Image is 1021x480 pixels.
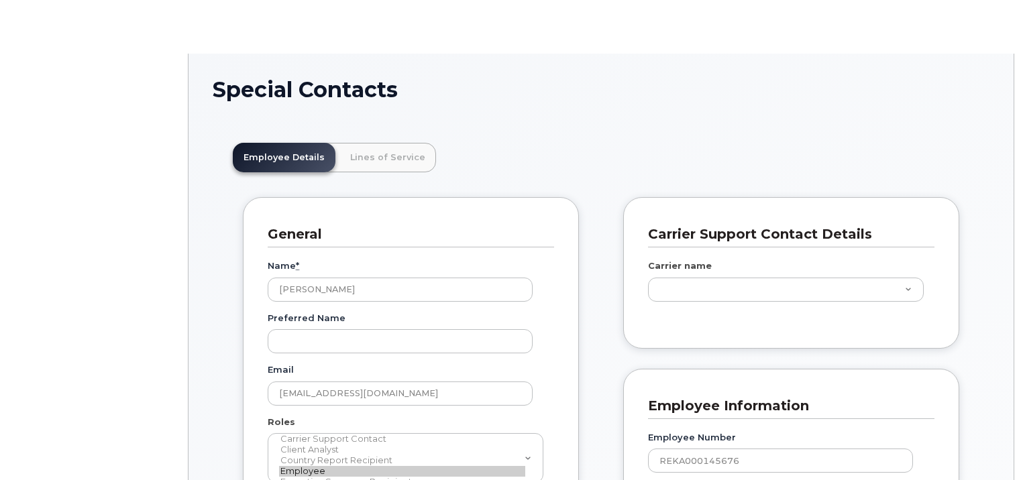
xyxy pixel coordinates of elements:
[233,143,335,172] a: Employee Details
[648,397,924,415] h3: Employee Information
[268,416,295,428] label: Roles
[279,455,525,466] option: Country Report Recipient
[648,259,712,272] label: Carrier name
[648,225,924,243] h3: Carrier Support Contact Details
[213,78,989,101] h1: Special Contacts
[268,225,544,243] h3: General
[268,312,345,324] label: Preferred Name
[296,260,299,271] abbr: required
[279,434,525,444] option: Carrier Support Contact
[339,143,436,172] a: Lines of Service
[268,259,299,272] label: Name
[279,466,525,477] option: Employee
[268,363,294,376] label: Email
[279,444,525,455] option: Client Analyst
[648,431,736,444] label: Employee Number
